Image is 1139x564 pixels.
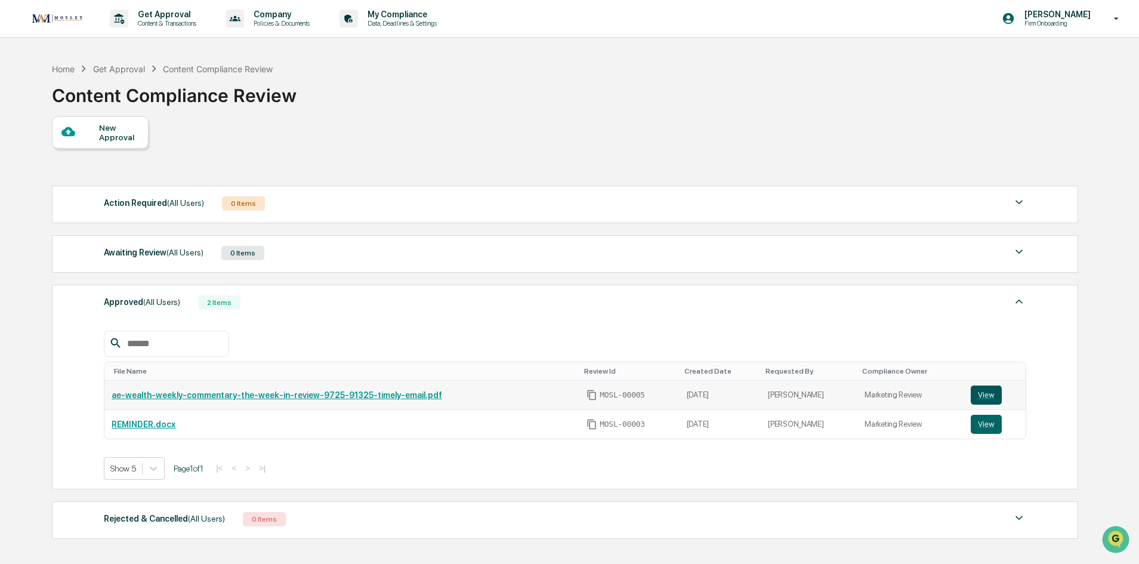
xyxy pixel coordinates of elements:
[1012,511,1026,525] img: caret
[7,146,82,167] a: 🖐️Preclearance
[198,295,240,310] div: 2 Items
[600,420,645,429] span: MOSL-00003
[29,11,86,26] img: logo
[244,10,316,19] p: Company
[174,464,203,473] span: Page 1 of 1
[1015,10,1097,19] p: [PERSON_NAME]
[12,25,217,44] p: How can we help?
[41,91,196,103] div: Start new chat
[104,195,204,211] div: Action Required
[112,390,442,400] a: ae-wealth-weekly-commentary-the-week-in-review-9725-91325-timely-email.pdf
[680,410,761,439] td: [DATE]
[1015,19,1097,27] p: Firm Onboarding
[203,95,217,109] button: Start new chat
[971,415,1019,434] a: View
[119,202,144,211] span: Pylon
[765,367,853,375] div: Toggle SortBy
[82,146,153,167] a: 🗄️Attestations
[684,367,756,375] div: Toggle SortBy
[128,19,202,27] p: Content & Transactions
[24,150,77,162] span: Preclearance
[188,514,225,523] span: (All Users)
[104,511,225,526] div: Rejected & Cancelled
[971,386,1019,405] a: View
[99,123,139,142] div: New Approval
[167,198,204,208] span: (All Users)
[971,386,1002,405] button: View
[52,64,75,74] div: Home
[41,103,151,113] div: We're available if you need us!
[104,294,180,310] div: Approved
[255,463,269,473] button: >|
[12,91,33,113] img: 1746055101610-c473b297-6a78-478c-a979-82029cc54cd1
[971,415,1002,434] button: View
[1101,525,1133,557] iframe: Open customer support
[52,75,297,106] div: Content Compliance Review
[163,64,273,74] div: Content Compliance Review
[1012,294,1026,309] img: caret
[128,10,202,19] p: Get Approval
[973,367,1021,375] div: Toggle SortBy
[857,381,964,410] td: Marketing Review
[857,410,964,439] td: Marketing Review
[243,512,286,526] div: 0 Items
[7,168,80,190] a: 🔎Data Lookup
[1012,195,1026,209] img: caret
[143,297,180,307] span: (All Users)
[584,367,675,375] div: Toggle SortBy
[104,245,203,260] div: Awaiting Review
[228,463,240,473] button: <
[112,420,175,429] a: REMINDER.docx
[587,390,597,400] span: Copy Id
[12,152,21,161] div: 🖐️
[98,150,148,162] span: Attestations
[242,463,254,473] button: >
[114,367,575,375] div: Toggle SortBy
[24,173,75,185] span: Data Lookup
[358,19,443,27] p: Data, Deadlines & Settings
[212,463,226,473] button: |<
[244,19,316,27] p: Policies & Documents
[12,174,21,184] div: 🔎
[84,202,144,211] a: Powered byPylon
[680,381,761,410] td: [DATE]
[761,381,857,410] td: [PERSON_NAME]
[222,196,265,211] div: 0 Items
[166,248,203,257] span: (All Users)
[862,367,959,375] div: Toggle SortBy
[93,64,145,74] div: Get Approval
[1012,245,1026,259] img: caret
[587,419,597,430] span: Copy Id
[600,390,645,400] span: MOSL-00005
[221,246,264,260] div: 0 Items
[358,10,443,19] p: My Compliance
[761,410,857,439] td: [PERSON_NAME]
[87,152,96,161] div: 🗄️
